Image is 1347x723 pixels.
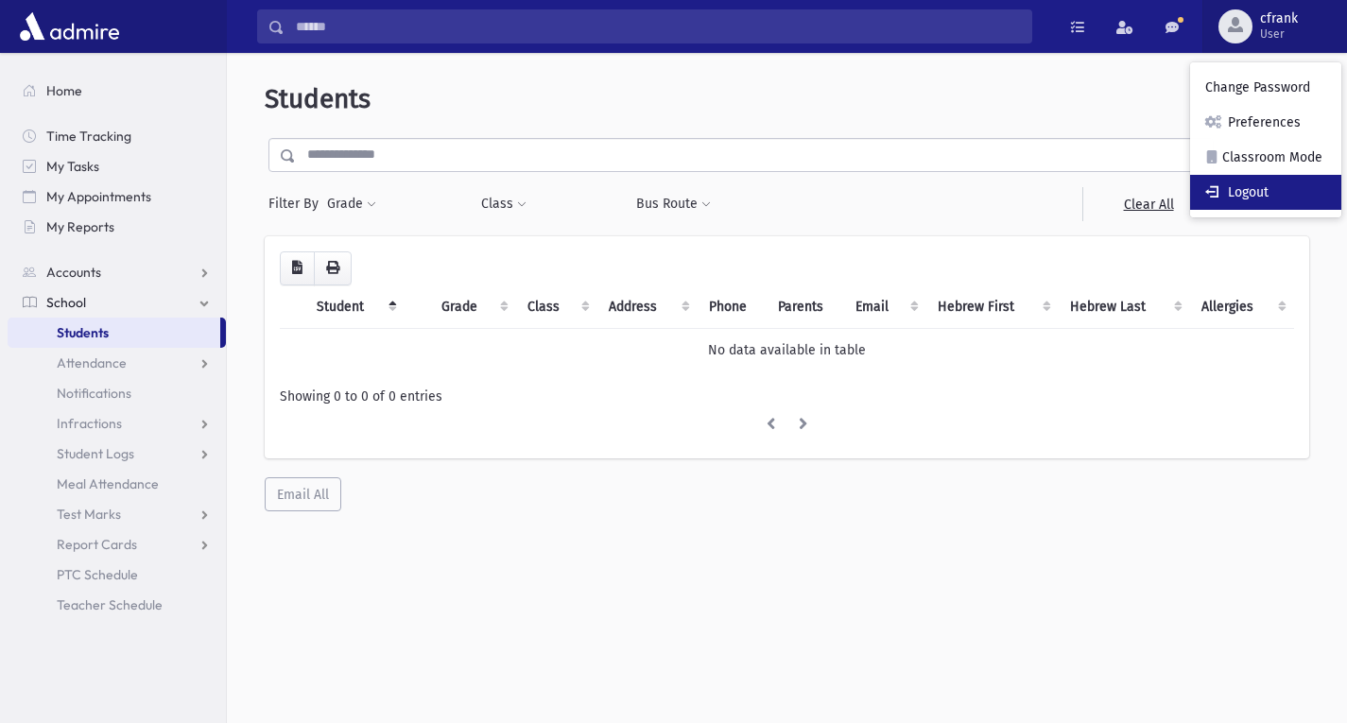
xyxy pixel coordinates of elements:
a: Time Tracking [8,121,226,151]
a: Home [8,76,226,106]
a: My Tasks [8,151,226,181]
div: Showing 0 to 0 of 0 entries [280,387,1294,406]
a: My Appointments [8,181,226,212]
a: Report Cards [8,529,226,559]
span: Accounts [46,264,101,281]
th: Grade: activate to sort column ascending [430,285,516,329]
a: Notifications [8,378,226,408]
span: Home [46,82,82,99]
button: Class [480,187,527,221]
a: Change Password [1190,70,1341,105]
th: Address: activate to sort column ascending [597,285,698,329]
th: Email: activate to sort column ascending [844,285,927,329]
a: PTC Schedule [8,559,226,590]
button: Email All [265,477,341,511]
button: Grade [326,187,377,221]
a: Logout [1190,175,1341,210]
span: User [1260,26,1298,42]
a: Accounts [8,257,226,287]
th: Hebrew First: activate to sort column ascending [926,285,1059,329]
span: PTC Schedule [57,566,138,583]
th: Student: activate to sort column descending [305,285,405,329]
span: Attendance [57,354,127,371]
span: My Appointments [46,188,151,205]
span: Infractions [57,415,122,432]
img: AdmirePro [15,8,124,45]
span: Filter By [268,194,326,214]
a: Meal Attendance [8,469,226,499]
span: My Tasks [46,158,99,175]
span: Test Marks [57,506,121,523]
span: My Reports [46,218,114,235]
button: CSV [280,251,315,285]
span: Student Logs [57,445,134,462]
a: Teacher Schedule [8,590,226,620]
a: Classroom Mode [1190,140,1341,175]
th: Class: activate to sort column ascending [516,285,597,329]
span: Notifications [57,385,131,402]
button: Print [314,251,352,285]
a: Infractions [8,408,226,439]
span: Report Cards [57,536,137,553]
input: Search [285,9,1031,43]
a: Clear All [1082,187,1214,221]
th: Allergies: activate to sort column ascending [1190,285,1294,329]
a: Preferences [1190,105,1341,140]
a: My Reports [8,212,226,242]
th: Hebrew Last: activate to sort column ascending [1059,285,1190,329]
span: School [46,294,86,311]
a: Student Logs [8,439,226,469]
a: Test Marks [8,499,226,529]
th: Parents [767,285,844,329]
span: Time Tracking [46,128,131,145]
button: Bus Route [635,187,712,221]
span: Students [57,324,109,341]
th: Phone [698,285,767,329]
td: No data available in table [280,328,1294,371]
a: School [8,287,226,318]
span: Teacher Schedule [57,596,163,613]
span: Students [265,83,371,114]
span: cfrank [1260,11,1298,26]
span: Meal Attendance [57,475,159,492]
a: Attendance [8,348,226,378]
a: Students [8,318,220,348]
